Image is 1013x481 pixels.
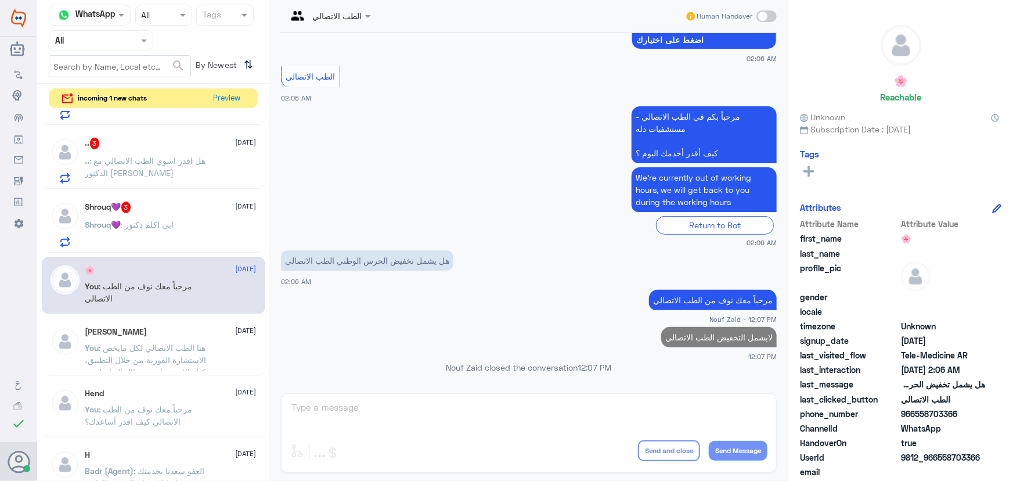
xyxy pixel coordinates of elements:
h5: Mashael Abdulaziz [85,327,147,337]
h5: 🌸 [894,74,907,88]
span: Subscription Date : [DATE] [800,123,1001,135]
span: Attribute Name [800,218,899,230]
img: defaultAdmin.png [901,262,930,291]
input: Search by Name, Local etc… [49,56,190,77]
span: locale [800,306,899,318]
span: : هل اقدر اسوي الطب الاتصالي مع الدكتور [PERSON_NAME] [85,156,206,178]
span: 02:06 AM [281,278,311,285]
span: : هنا الطب الاتصالي لكل مايخص الاستشارة الفورية من خلال التطبيق، يمكنك الاستفسار من خلال التواصل ... [85,343,214,389]
img: defaultAdmin.png [51,138,80,167]
i: ⇅ [244,55,254,74]
span: 02:06 AM [747,53,777,63]
span: last_message [800,378,899,390]
button: Preview [208,89,246,108]
span: 12:07 PM [748,351,777,361]
p: 7/9/2025, 2:06 AM [281,250,453,271]
span: [DATE] [236,137,257,148]
span: first_name [800,232,899,245]
span: الطب الاتصالي [286,71,336,81]
span: 2025-09-06T23:06:04.971Z [901,335,985,347]
span: incoming 1 new chats [78,93,147,103]
span: 2 [901,422,985,435]
button: Avatar [8,451,30,473]
span: Attribute Value [901,218,985,230]
h6: Tags [800,149,819,159]
h5: .. [85,138,100,149]
span: null [901,466,985,478]
img: whatsapp.png [55,6,73,24]
div: Return to Bot [656,216,774,234]
span: : ابي اكلم دكتور [121,220,174,229]
span: [DATE] [236,201,257,211]
span: UserId [800,451,899,464]
h6: Reachable [880,92,921,102]
p: 7/9/2025, 2:06 AM [632,106,777,163]
span: 9812_966558703366 [901,451,985,464]
p: Nouf Zaid closed the conversation [281,361,777,374]
button: search [171,56,185,76]
img: defaultAdmin.png [51,450,80,479]
span: .. [85,156,90,166]
span: : مرحباً معك نوف من الطب الاتصالي [85,281,193,303]
span: Unknown [901,320,985,332]
p: 7/9/2025, 12:07 PM [649,290,777,310]
h5: Shrouq💜 [85,202,131,213]
button: Send and close [638,440,700,461]
span: By Newest [191,55,240,78]
img: defaultAdmin.png [51,202,80,231]
p: 7/9/2025, 12:07 PM [661,327,777,347]
img: defaultAdmin.png [881,26,921,65]
span: last_name [800,247,899,260]
span: : مرحباً معك نوف من الطب الاتصالي كيف اقدر أساعدك؟ [85,404,193,426]
span: timezone [800,320,899,332]
span: last_interaction [800,364,899,376]
i: check [12,417,26,430]
p: 7/9/2025, 2:06 AM [632,167,777,212]
span: email [800,466,899,478]
span: اضغط على اختيارك [636,35,772,45]
span: profile_pic [800,262,899,289]
span: 2025-09-06T23:06:45.212Z [901,364,985,376]
div: Tags [201,8,221,23]
span: Nouf Zaid - 12:07 PM [709,314,777,324]
span: 3 [121,202,131,213]
span: last_clicked_button [800,393,899,405]
span: 12:07 PM [578,362,612,372]
h5: H [85,450,91,460]
span: 966558703366 [901,408,985,420]
span: 02:06 AM [747,238,777,247]
h5: 🌸 [85,265,95,275]
img: defaultAdmin.png [51,389,80,418]
span: You [85,281,99,291]
span: Tele-Medicine AR [901,349,985,361]
span: ChannelId [800,422,899,435]
span: Unknown [800,111,845,123]
img: Widebot Logo [11,9,26,27]
span: HandoverOn [800,437,899,449]
span: 3 [90,138,100,149]
img: defaultAdmin.png [51,265,80,295]
span: هل يشمل تخفيض الحرس الوطني الطب الاتصالي [901,378,985,390]
span: Badr (Agent) [85,466,134,476]
span: You [85,343,99,353]
span: null [901,306,985,318]
button: Send Message [709,441,767,461]
h5: Hend [85,389,104,399]
span: null [901,291,985,303]
span: last_visited_flow [800,349,899,361]
img: defaultAdmin.png [51,327,80,356]
span: [DATE] [236,448,257,459]
span: الطب الاتصالي [901,393,985,405]
span: You [85,404,99,414]
span: [DATE] [236,325,257,336]
span: [DATE] [236,264,257,274]
span: phone_number [800,408,899,420]
span: [DATE] [236,387,257,397]
span: search [171,59,185,73]
span: true [901,437,985,449]
span: 🌸 [901,232,985,245]
span: 02:06 AM [281,94,311,102]
h6: Attributes [800,202,841,213]
span: gender [800,291,899,303]
span: Shrouq💜 [85,220,121,229]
